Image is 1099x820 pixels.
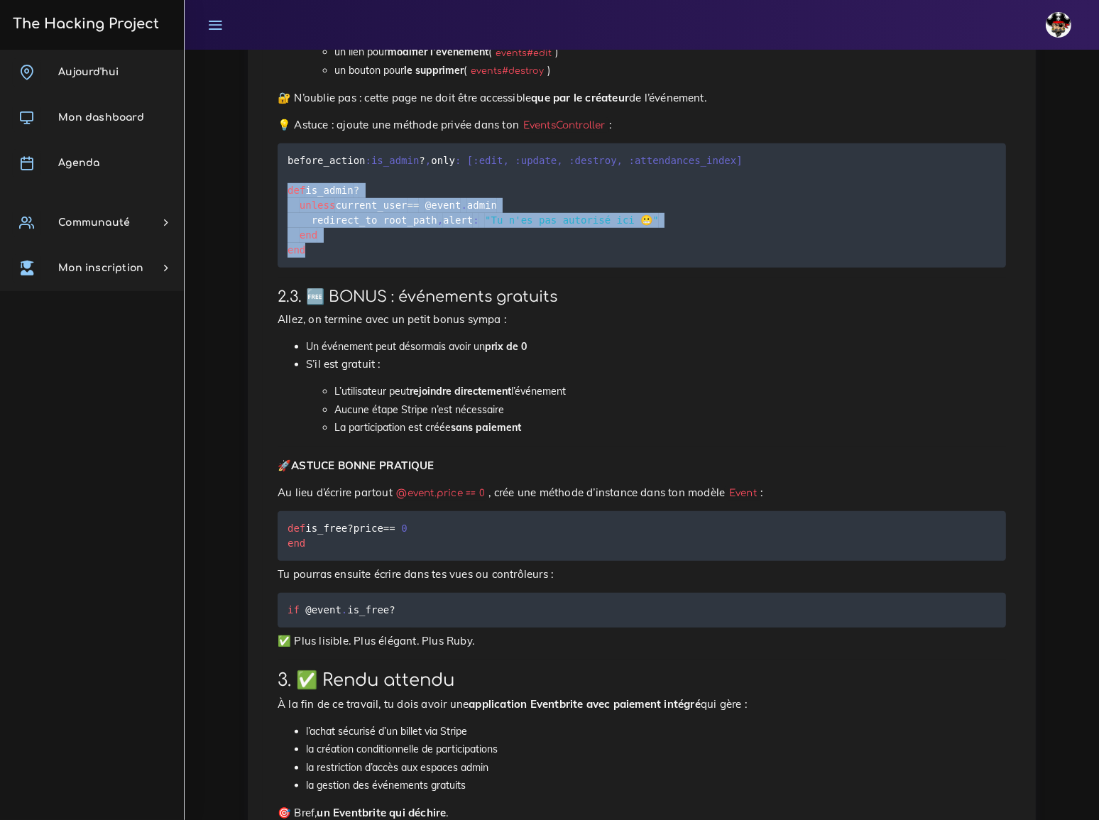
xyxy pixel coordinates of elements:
[278,457,1006,474] p: 🚀
[9,16,159,32] h3: The Hacking Project
[485,214,659,226] span: "Tu n'es pas autorisé ici 😬"
[617,155,623,166] span: ,
[425,155,431,166] span: ,
[288,153,743,258] code: before_action only is_admin current_user admin redirect_to root_path alert
[334,383,1006,400] li: L’utilisateur peut l’événement
[306,759,1006,777] li: la restriction d’accès aux espaces admin
[736,155,742,166] span: ]
[347,523,353,534] span: ?
[334,62,1006,80] li: un bouton pour ( )
[410,385,511,398] strong: rejoindre directement
[306,777,1006,794] li: la gestion des événements gratuits
[469,697,701,711] strong: application Eventbrite avec paiement intégré
[306,723,1006,740] li: l’achat sécurisé d’un billet via Stripe
[306,338,1006,356] li: Un événement peut désormais avoir un
[419,155,425,166] span: ?
[455,155,461,166] span: :
[341,604,347,616] span: .
[466,64,547,78] code: events#destroy
[451,421,521,434] strong: sans paiement
[278,288,1006,306] h3: 2.3. 🆓 BONUS : événements gratuits
[629,155,737,166] span: :attendances_index
[288,537,305,549] span: end
[425,199,461,211] span: @event
[334,419,1006,437] li: La participation est créée
[288,523,305,534] span: def
[58,217,130,228] span: Communauté
[485,340,527,353] strong: prix de 0
[278,311,1006,328] p: Allez, on termine avec un petit bonus sympa :
[58,263,143,273] span: Mon inscription
[473,214,479,226] span: :
[404,64,464,77] strong: le supprimer
[288,602,399,618] code: is_free
[288,185,305,196] span: def
[531,91,629,104] strong: que par le créateur
[334,401,1006,419] li: Aucune étape Stripe n’est nécessaire
[725,486,760,501] code: Event
[278,116,1006,133] p: 💡 Astuce : ajoute une méthode privée dans ton :
[473,155,503,166] span: :edit
[354,185,359,196] span: ?
[1046,12,1071,38] img: avatar
[278,484,1006,501] p: Au lieu d’écrire partout , crée une méthode d’instance dans ton modèle :
[278,566,1006,583] p: Tu pourras ensuite écrire dans tes vues ou contrôleurs :
[393,486,489,501] code: @event.price == 0
[366,155,420,166] span: :is_admin
[461,199,466,211] span: .
[515,155,557,166] span: :update
[569,155,616,166] span: :destroy
[408,199,420,211] span: ==
[306,740,1006,758] li: la création conditionnelle de participations
[278,89,1006,106] p: 🔐 N’oublie pas : cette page ne doit être accessible de l’événement.
[401,523,407,534] span: 0
[334,43,1006,61] li: un lien pour ( )
[437,214,443,226] span: ,
[306,356,1006,373] p: S’il est gratuit :
[519,118,609,133] code: EventsController
[383,523,395,534] span: ==
[288,520,408,551] code: is_free price
[278,696,1006,713] p: À la fin de ce travail, tu dois avoir une qui gère :
[58,112,144,123] span: Mon dashboard
[388,45,488,58] strong: modifier l’événement
[291,459,434,472] strong: ASTUCE BONNE PRATIQUE
[305,604,341,616] span: @event
[317,806,446,819] strong: un Eventbrite qui déchire
[300,199,336,211] span: unless
[389,604,395,616] span: ?
[288,604,300,616] span: if
[467,155,473,166] span: [
[491,46,555,60] code: events#edit
[503,155,509,166] span: ,
[58,67,119,77] span: Aujourd'hui
[288,244,305,256] span: end
[557,155,562,166] span: ,
[278,633,1006,650] p: ✅ Plus lisible. Plus élégant. Plus Ruby.
[300,229,317,241] span: end
[58,158,99,168] span: Agenda
[278,670,1006,691] h2: 3. ✅ Rendu attendu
